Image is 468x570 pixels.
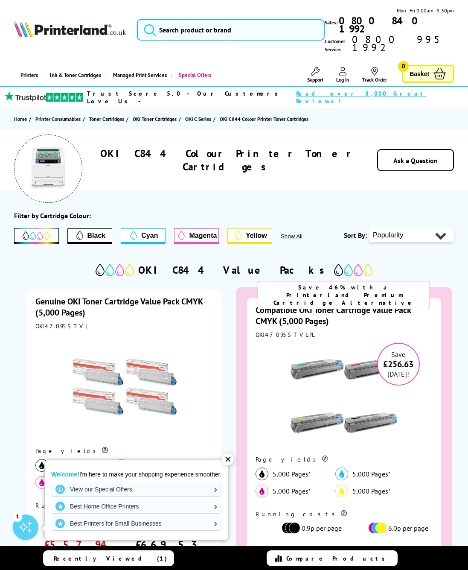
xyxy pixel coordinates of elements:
input: Search product or brand [137,19,325,41]
img: Compatible OKI Toner Cartridge Value Pack CMYK (5,000 Pages) [291,343,397,450]
button: Yellow [227,228,272,244]
li: 6.0p per page [342,522,428,534]
div: Page yields [256,456,433,463]
a: Best Printers for Small Businesses [51,517,221,530]
div: 1 [13,512,22,521]
a: OKI C Series [185,114,213,123]
b: 0800 840 1992 [339,14,424,35]
span: 5,000 Pages* [273,470,311,478]
span: Ink & Toner Cartridges [50,64,101,86]
span: 5,000 Pages* [273,487,311,495]
div: Running costs [256,510,433,518]
button: Show All [281,233,326,240]
button: Cyan [121,228,166,244]
span: Printer Consumables [35,114,81,123]
span: Recently Viewed (1) [54,555,167,562]
span: OKI C Series [185,114,211,123]
div: OKI47095STVL [35,322,212,330]
span: Sales: [325,18,337,26]
span: Mon - Fri 9:00am - 5:30pm [397,6,454,15]
li: 0.9p per page [256,522,342,534]
a: Compare Products [267,550,398,566]
span: Magenta [189,232,217,240]
div: £557.94 [44,538,115,551]
span: [DATE]! [387,370,409,378]
div: ✕ [222,453,234,465]
span: Basket [410,68,429,80]
button: Magenta [174,228,219,244]
span: Log In [336,76,349,83]
a: Toner Cartridges [89,114,126,123]
h1: OKI C844 Colour Printer Toner Cartridges [99,147,355,173]
a: Best Home Office Printers [51,500,221,513]
button: Filter by Black [67,228,112,244]
span: 5,000 Pages* [352,487,391,495]
a: Printer Consumables [35,114,83,123]
span: Support [307,76,323,83]
a: Special Offers [171,64,215,86]
span: Cyan [141,232,158,240]
a: Managed Print Services [105,64,171,86]
img: OKI C844 Colour Printer Toner Cartridges [27,147,70,190]
img: OKI Toner Cartridge Value Pack CMYK (5,000 Pages) [71,334,177,441]
span: Yellow [246,232,267,240]
span: Read over 8,000 Great Reviews! [296,90,445,105]
span: 0 [398,61,409,72]
p: I'm here to make your shopping experience smoother. [51,471,221,478]
span: Save [391,350,405,359]
span: £256.63 [378,359,419,370]
div: Filter by Cartridge Colour: [14,211,91,220]
span: 0800 995 1992 [351,35,454,52]
span: 5,000 Pages* [352,470,391,478]
img: yellow_icon.svg [335,485,348,497]
span: Black [87,232,106,240]
div: OKI47095STVLPL [256,331,433,339]
a: Recently Viewed (1) [43,550,174,566]
img: black_icon.svg [35,459,48,472]
img: trustpilot rating [4,91,46,102]
div: Running costs [35,502,212,509]
span: OKI Toner Cartridges [133,114,177,123]
div: Save 46% with a Printerland Premium Cartridge Alternative [258,281,430,309]
a: Genuine OKI Toner Cartridge Value Pack CMYK (5,000 Pages) [35,296,203,318]
a: Trust Score 5.0 - Our Customers Love Us -Read over 8,000 Great Reviews! [87,90,445,105]
a: 0800 840 1992 [337,17,454,33]
span: Sort By: [344,231,367,240]
span: Customer Service: [325,35,454,53]
a: Log In [336,67,349,83]
a: Printerland Logo [14,21,126,38]
div: Page yields [35,447,212,455]
img: magenta_icon.svg [35,476,48,489]
h2: OKI C844 Value Packs [138,263,330,277]
a: Ink & Toner Cartridges [42,64,105,86]
img: cyan_icon.svg [335,468,348,480]
a: Basket 0 [402,65,454,83]
span: OKI C844 Colour Printer Toner Cartridges [220,116,308,122]
img: trustpilot rating [46,93,83,102]
a: Track Order [362,67,387,83]
a: Ask a Question [393,156,438,165]
a: Compatible OKI Toner Cartridge Value Pack CMYK (5,000 Pages) [256,304,411,327]
a: Printers [14,64,42,86]
img: black_icon.svg [256,468,268,480]
span: Toner Cartridges [89,114,124,123]
strong: Welcome! [51,471,79,478]
a: View our Special Offers [51,482,221,496]
img: Printerland Logo [14,21,126,37]
li: 1.2p per page [35,514,122,525]
a: OKI Toner Cartridges [133,114,179,123]
div: £669.53 [136,538,201,551]
img: magenta_icon.svg [256,485,268,497]
a: Home [14,114,29,123]
span: Compare Products [286,555,390,562]
a: Support [307,67,323,83]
